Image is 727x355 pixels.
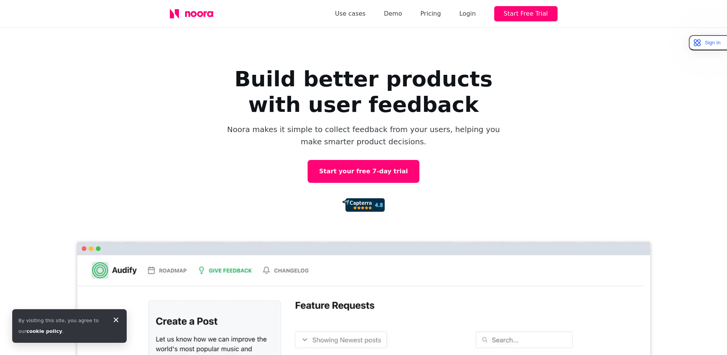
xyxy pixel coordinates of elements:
a: Pricing [420,8,441,19]
a: Demo [384,8,402,19]
p: Noora makes it simple to collect feedback from your users, helping you make smarter product decis... [226,123,501,148]
h1: Build better products with user feedback [211,66,516,117]
a: Use cases [335,8,366,19]
div: By visiting this site, you agree to our . [18,315,105,337]
img: 92d72d4f0927c2c8b0462b8c7b01ca97.png [342,198,384,212]
div: Login [459,8,476,19]
button: Start Free Trial [494,6,558,21]
a: cookie policy [26,328,62,334]
a: Start your free 7-day trial [308,160,419,183]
